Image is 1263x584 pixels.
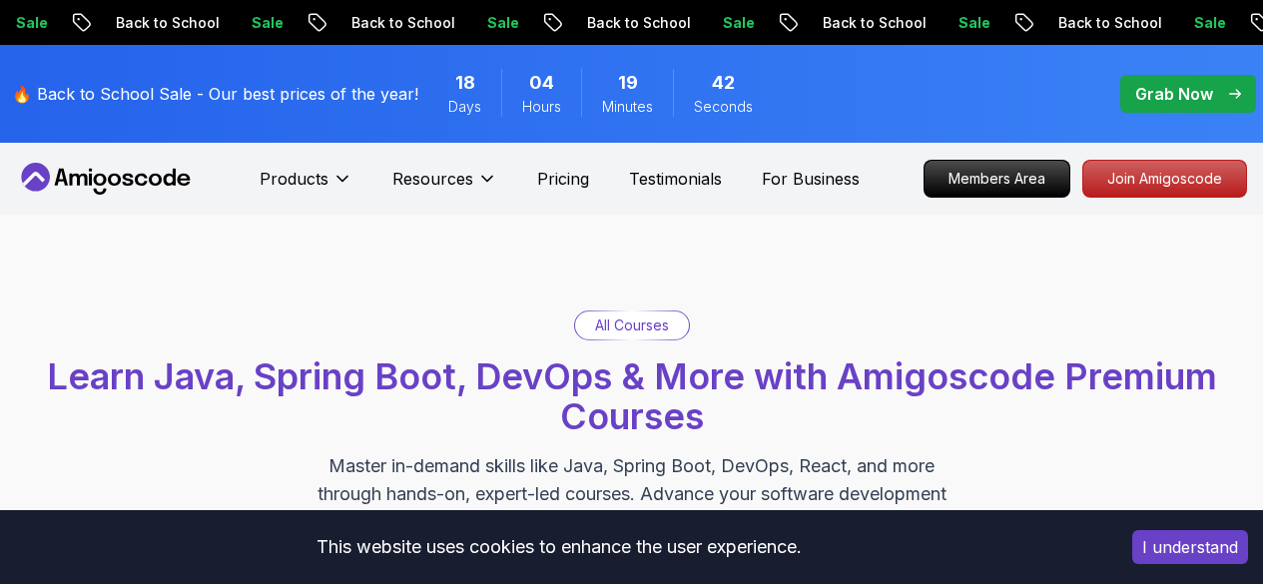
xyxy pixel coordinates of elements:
span: 42 Seconds [712,69,735,97]
span: Days [448,97,481,117]
p: All Courses [595,315,669,335]
button: Accept cookies [1132,530,1248,564]
div: This website uses cookies to enhance the user experience. [15,525,1102,569]
p: Master in-demand skills like Java, Spring Boot, DevOps, React, and more through hands-on, expert-... [297,452,967,536]
span: 18 Days [455,69,475,97]
button: Products [260,167,352,207]
p: Sale [943,13,1006,33]
a: Pricing [537,167,589,191]
p: Members Area [925,161,1069,197]
p: Back to School [1042,13,1178,33]
span: Minutes [602,97,653,117]
button: Resources [392,167,497,207]
a: Members Area [924,160,1070,198]
span: Hours [522,97,561,117]
p: Back to School [335,13,471,33]
p: 🔥 Back to School Sale - Our best prices of the year! [12,82,418,106]
span: Learn Java, Spring Boot, DevOps & More with Amigoscode Premium Courses [47,354,1217,438]
p: Products [260,167,328,191]
a: For Business [762,167,860,191]
p: Back to School [571,13,707,33]
p: Resources [392,167,473,191]
span: 19 Minutes [618,69,638,97]
p: Back to School [807,13,943,33]
p: Sale [236,13,300,33]
p: Back to School [100,13,236,33]
p: Join Amigoscode [1083,161,1246,197]
a: Join Amigoscode [1082,160,1247,198]
span: 4 Hours [529,69,554,97]
p: Sale [707,13,771,33]
p: Sale [1178,13,1242,33]
p: Grab Now [1135,82,1213,106]
p: Sale [471,13,535,33]
span: Seconds [694,97,753,117]
a: Testimonials [629,167,722,191]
